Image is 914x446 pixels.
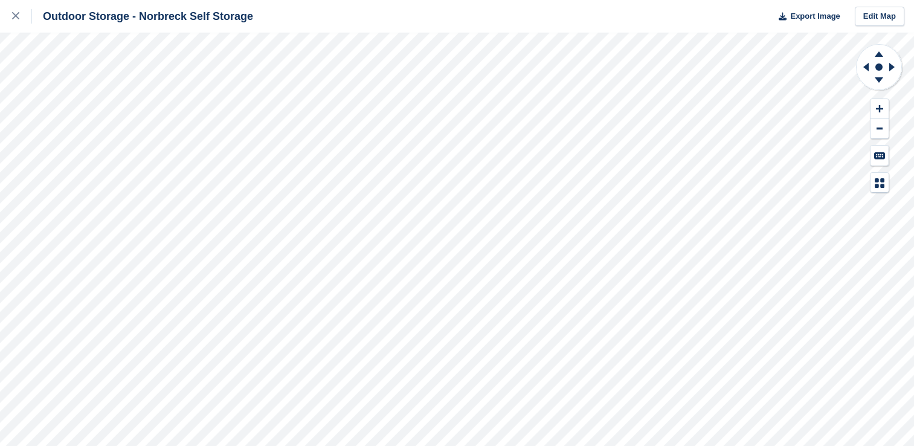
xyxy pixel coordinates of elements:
[771,7,840,27] button: Export Image
[871,119,889,139] button: Zoom Out
[871,173,889,193] button: Map Legend
[790,10,840,22] span: Export Image
[855,7,904,27] a: Edit Map
[32,9,253,24] div: Outdoor Storage - Norbreck Self Storage
[871,99,889,119] button: Zoom In
[871,146,889,166] button: Keyboard Shortcuts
